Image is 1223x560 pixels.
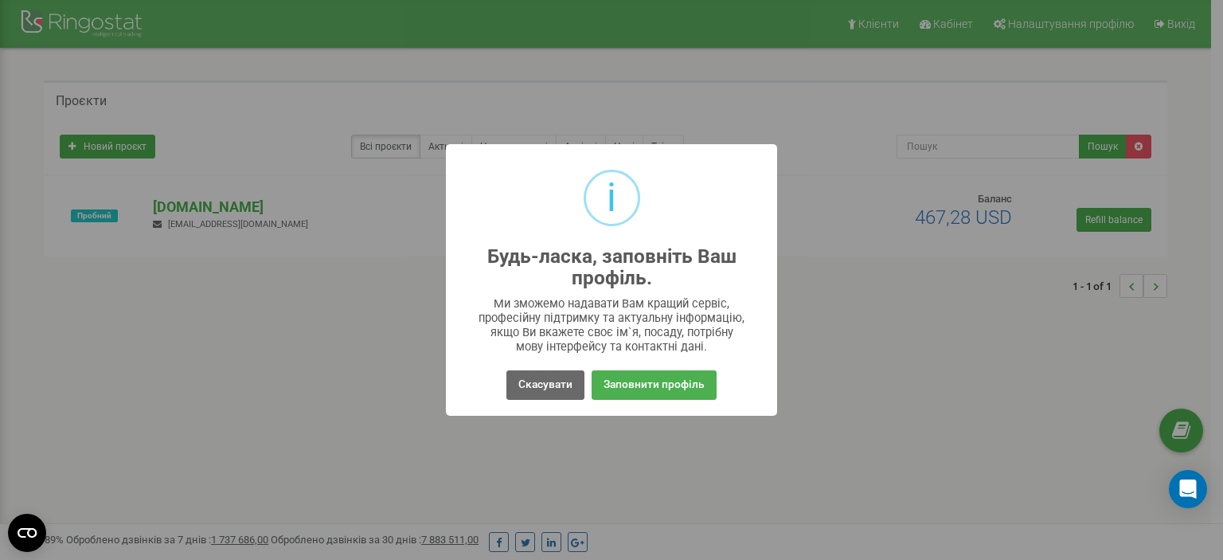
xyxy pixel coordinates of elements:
[506,370,584,400] button: Скасувати
[478,296,746,354] div: Ми зможемо надавати Вам кращий сервіс, професійну підтримку та актуальну інформацію, якщо Ви вкаж...
[1169,470,1207,508] div: Open Intercom Messenger
[478,246,746,289] h2: Будь-ласка, заповніть Ваш профіль.
[8,514,46,552] button: Open CMP widget
[592,370,717,400] button: Заповнити профіль
[607,172,616,224] div: i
